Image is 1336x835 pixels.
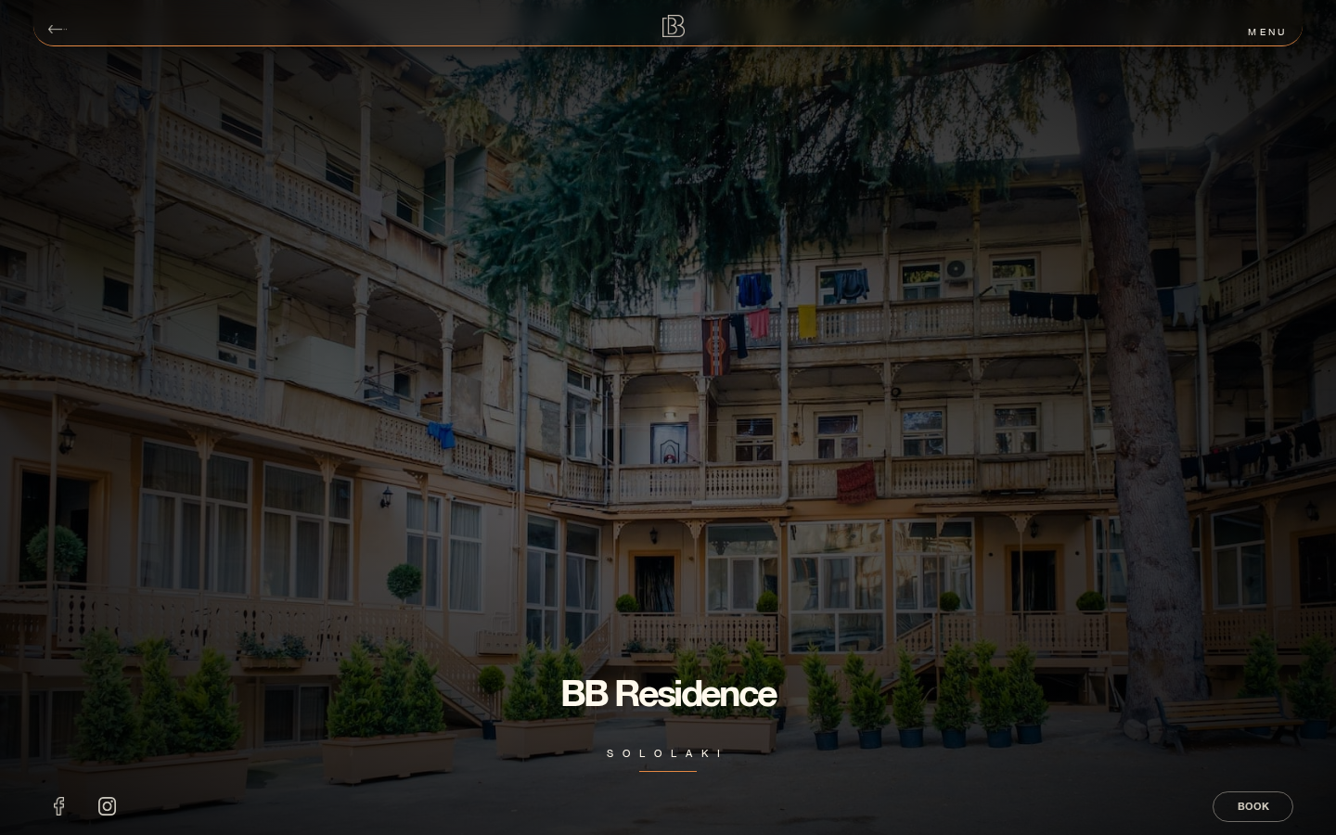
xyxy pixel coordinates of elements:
div: menu [1233,19,1303,44]
h6: sololaki [580,744,756,772]
button: menu [1265,28,1304,46]
a: book [1213,791,1294,823]
img: logo.5dfd1eee.png [662,15,685,37]
img: social-facebook.40a94d4c.png [54,797,64,816]
span: book [1238,799,1269,815]
img: arrow-left-dots.17e7a6b8.png [48,25,67,34]
img: social-instagram.e873baa2.png [98,797,117,816]
h1: BB residence [558,665,778,721]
